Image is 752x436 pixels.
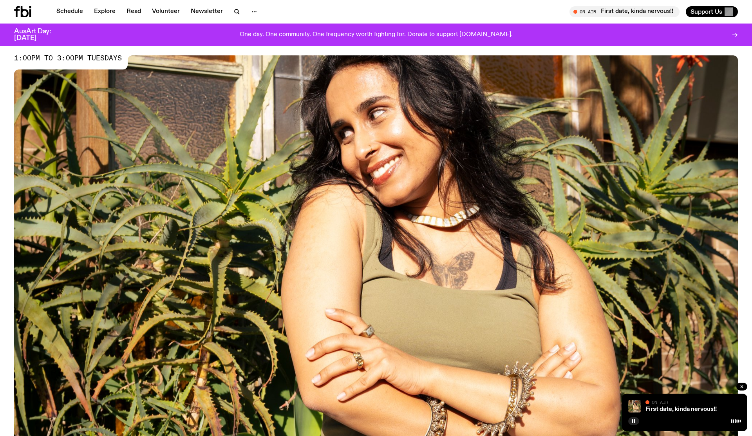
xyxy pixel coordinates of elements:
[122,6,146,17] a: Read
[186,6,228,17] a: Newsletter
[14,12,738,47] h1: Lunch with [PERSON_NAME]
[569,6,680,17] button: On AirFirst date, kinda nervous!!
[240,31,513,38] p: One day. One community. One frequency worth fighting for. Donate to support [DOMAIN_NAME].
[52,6,88,17] a: Schedule
[14,28,64,42] h3: AusArt Day: [DATE]
[628,400,641,412] img: Tanya is standing in front of plants and a brick fence on a sunny day. She is looking to the left...
[89,6,120,17] a: Explore
[645,406,717,412] a: First date, kinda nervous!!
[147,6,184,17] a: Volunteer
[691,8,722,15] span: Support Us
[652,400,668,405] span: On Air
[14,55,122,62] span: 1:00pm to 3:00pm tuesdays
[686,6,738,17] button: Support Us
